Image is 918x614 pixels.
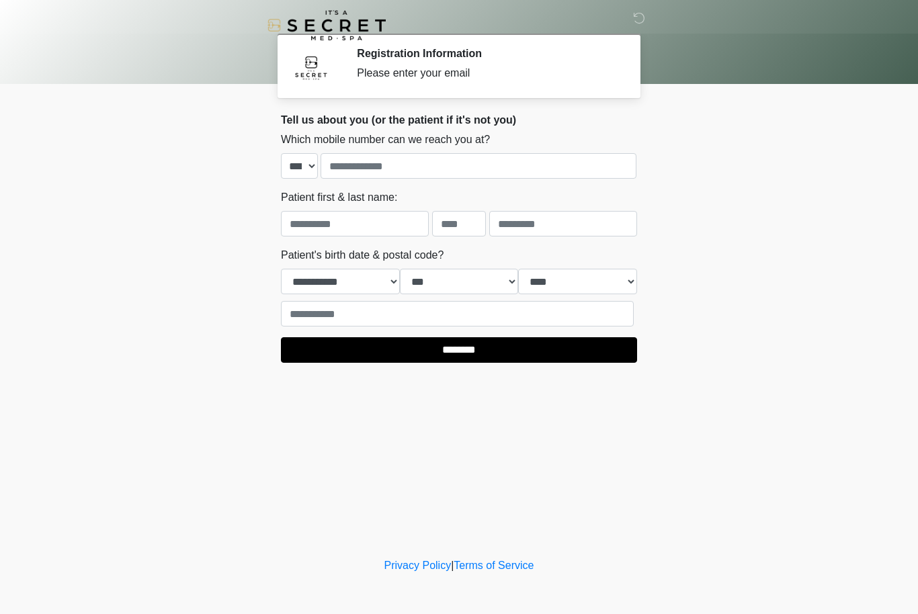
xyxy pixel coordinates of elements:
[281,189,397,206] label: Patient first & last name:
[281,247,444,263] label: Patient's birth date & postal code?
[267,10,386,40] img: It's A Secret Med Spa Logo
[357,47,617,60] h2: Registration Information
[384,560,452,571] a: Privacy Policy
[454,560,534,571] a: Terms of Service
[291,47,331,87] img: Agent Avatar
[451,560,454,571] a: |
[357,65,617,81] div: Please enter your email
[281,114,637,126] h2: Tell us about you (or the patient if it's not you)
[281,132,490,148] label: Which mobile number can we reach you at?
